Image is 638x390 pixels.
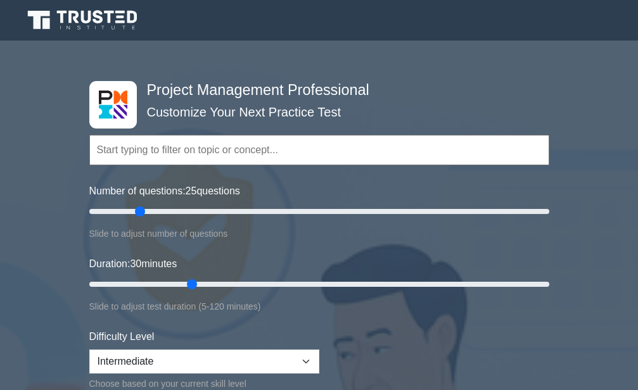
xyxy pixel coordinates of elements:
[89,329,155,344] label: Difficulty Level
[89,299,549,314] div: Slide to adjust test duration (5-120 minutes)
[89,256,177,272] label: Duration: minutes
[186,186,197,196] span: 25
[89,135,549,165] input: Start typing to filter on topic or concept...
[89,226,549,241] div: Slide to adjust number of questions
[142,81,487,99] h4: Project Management Professional
[89,184,240,199] label: Number of questions: questions
[130,258,141,269] span: 30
